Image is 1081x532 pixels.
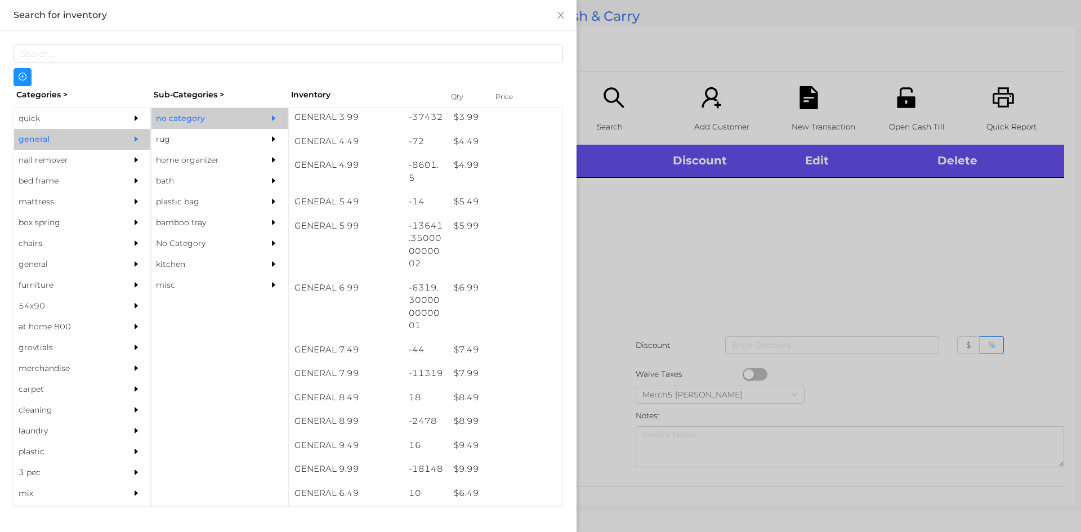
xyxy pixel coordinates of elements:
[14,108,117,129] div: quick
[14,504,117,525] div: appliances
[14,358,117,379] div: merchandise
[151,275,254,296] div: misc
[289,105,403,129] div: GENERAL 3.99
[403,386,449,410] div: 18
[291,89,437,101] div: Inventory
[289,433,403,458] div: GENERAL 9.49
[403,457,449,481] div: -18148
[132,114,140,122] i: icon: caret-right
[14,254,117,275] div: general
[14,421,117,441] div: laundry
[403,409,449,433] div: -2478
[289,457,403,481] div: GENERAL 9.99
[14,483,117,504] div: mix
[132,218,140,226] i: icon: caret-right
[448,89,482,105] div: Qty
[403,276,449,338] div: -6319.300000000001
[289,505,403,529] div: GENERAL 10.49
[289,409,403,433] div: GENERAL 8.99
[14,9,563,21] div: Search for inventory
[403,433,449,458] div: 16
[132,281,140,289] i: icon: caret-right
[132,406,140,414] i: icon: caret-right
[403,505,449,529] div: 22
[14,379,117,400] div: carpet
[289,481,403,506] div: GENERAL 6.49
[14,441,117,462] div: plastic
[151,254,254,275] div: kitchen
[448,338,562,362] div: $ 7.49
[132,302,140,310] i: icon: caret-right
[403,361,449,386] div: -11319
[448,190,562,214] div: $ 5.49
[14,68,32,86] button: icon: plus-circle
[289,386,403,410] div: GENERAL 8.49
[14,212,117,233] div: box spring
[14,462,117,483] div: 3 pec
[270,114,278,122] i: icon: caret-right
[14,316,117,337] div: at home 800
[151,171,254,191] div: bath
[289,190,403,214] div: GENERAL 5.49
[132,343,140,351] i: icon: caret-right
[448,153,562,177] div: $ 4.99
[14,275,117,296] div: furniture
[14,44,563,62] input: Search...
[132,156,140,164] i: icon: caret-right
[132,198,140,205] i: icon: caret-right
[403,338,449,362] div: -44
[403,481,449,506] div: 10
[270,281,278,289] i: icon: caret-right
[14,150,117,171] div: nail remover
[289,338,403,362] div: GENERAL 7.49
[270,218,278,226] i: icon: caret-right
[132,489,140,497] i: icon: caret-right
[289,276,403,300] div: GENERAL 6.99
[270,156,278,164] i: icon: caret-right
[132,260,140,268] i: icon: caret-right
[151,233,254,254] div: No Category
[270,198,278,205] i: icon: caret-right
[14,191,117,212] div: mattress
[448,481,562,506] div: $ 6.49
[151,150,254,171] div: home organizer
[448,276,562,300] div: $ 6.99
[448,361,562,386] div: $ 7.99
[448,105,562,129] div: $ 3.99
[151,191,254,212] div: plastic bag
[14,296,117,316] div: 54x90
[151,212,254,233] div: bamboo tray
[403,190,449,214] div: -14
[132,135,140,143] i: icon: caret-right
[556,11,565,20] i: icon: close
[132,239,140,247] i: icon: caret-right
[403,105,449,129] div: -37432
[132,177,140,185] i: icon: caret-right
[403,153,449,190] div: -8601.5
[448,457,562,481] div: $ 9.99
[14,171,117,191] div: bed frame
[289,361,403,386] div: GENERAL 7.99
[132,468,140,476] i: icon: caret-right
[493,89,538,105] div: Price
[270,239,278,247] i: icon: caret-right
[289,214,403,238] div: GENERAL 5.99
[448,386,562,410] div: $ 8.49
[289,129,403,154] div: GENERAL 4.49
[132,448,140,455] i: icon: caret-right
[151,108,254,129] div: no category
[132,323,140,330] i: icon: caret-right
[14,233,117,254] div: chairs
[270,177,278,185] i: icon: caret-right
[270,260,278,268] i: icon: caret-right
[289,153,403,177] div: GENERAL 4.99
[14,129,117,150] div: general
[14,86,151,104] div: Categories >
[132,364,140,372] i: icon: caret-right
[448,409,562,433] div: $ 8.99
[151,129,254,150] div: rug
[270,135,278,143] i: icon: caret-right
[151,86,288,104] div: Sub-Categories >
[14,337,117,358] div: grovtials
[132,385,140,393] i: icon: caret-right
